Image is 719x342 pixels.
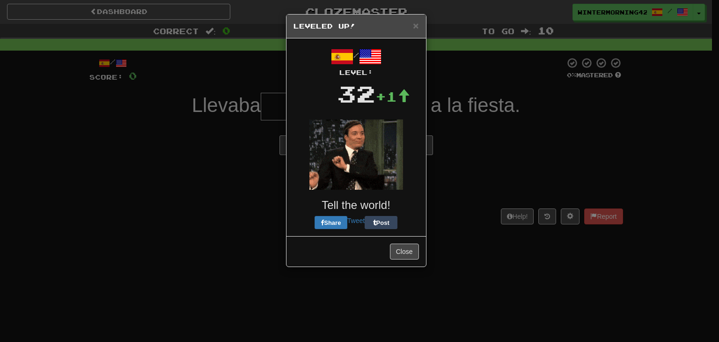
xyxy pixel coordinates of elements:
span: × [413,20,418,31]
button: Close [413,21,418,30]
button: Post [365,216,397,229]
div: +1 [375,87,410,106]
h3: Tell the world! [293,199,419,211]
div: 32 [337,77,375,110]
a: Tweet [347,217,365,224]
h5: Leveled Up! [293,22,419,31]
img: fallon-a20d7af9049159056f982dd0e4b796b9edb7b1d2ba2b0a6725921925e8bac842.gif [309,119,403,190]
div: / [293,45,419,77]
div: Level: [293,68,419,77]
button: Share [315,216,347,229]
button: Close [390,244,419,260]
